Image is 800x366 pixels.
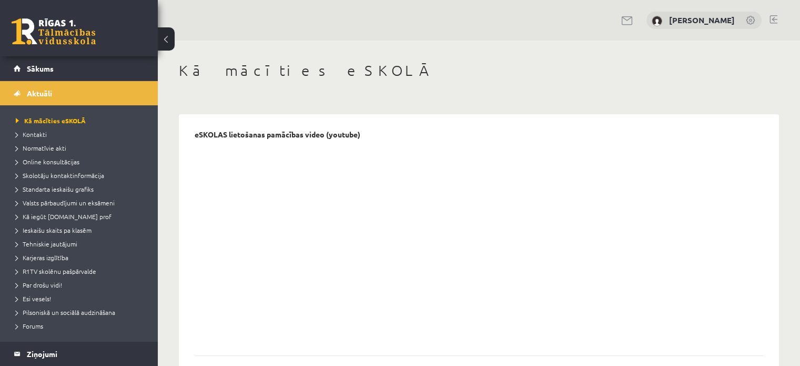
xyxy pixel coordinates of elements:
[16,294,147,303] a: Esi vesels!
[16,267,96,275] span: R1TV skolēnu pašpārvalde
[16,185,94,193] span: Standarta ieskaišu grafiks
[14,81,145,105] a: Aktuāli
[16,225,147,235] a: Ieskaišu skaits pa klasēm
[27,88,52,98] span: Aktuāli
[16,130,47,139] span: Kontakti
[16,199,115,207] span: Valsts pārbaudījumi un eksāmeni
[195,130,360,139] p: eSKOLAS lietošanas pamācības video (youtube)
[16,308,147,317] a: Pilsoniskā un sociālā audzināšana
[16,171,104,180] span: Skolotāju kontaktinformācija
[14,342,145,366] a: Ziņojumi
[27,342,145,366] legend: Ziņojumi
[16,116,86,125] span: Kā mācīties eSKOLĀ
[16,253,147,262] a: Karjeras izglītība
[27,64,54,73] span: Sākums
[16,198,147,207] a: Valsts pārbaudījumi un eksāmeni
[12,18,96,45] a: Rīgas 1. Tālmācības vidusskola
[179,62,779,80] h1: Kā mācīties eSKOLĀ
[16,143,147,153] a: Normatīvie akti
[16,116,147,125] a: Kā mācīties eSKOLĀ
[14,56,145,81] a: Sākums
[16,184,147,194] a: Standarta ieskaišu grafiks
[16,212,112,221] span: Kā iegūt [DOMAIN_NAME] prof
[16,239,147,249] a: Tehniskie jautājumi
[16,212,147,221] a: Kā iegūt [DOMAIN_NAME] prof
[16,308,115,316] span: Pilsoniskā un sociālā audzināšana
[16,322,43,330] span: Forums
[16,130,147,139] a: Kontakti
[16,157,147,166] a: Online konsultācijas
[16,171,147,180] a: Skolotāju kontaktinformācija
[16,266,147,276] a: R1TV skolēnu pašpārvalde
[652,16,662,26] img: Sanita Broka
[16,226,92,234] span: Ieskaišu skaits pa klasēm
[669,15,735,25] a: [PERSON_NAME]
[16,294,51,303] span: Esi vesels!
[16,281,62,289] span: Par drošu vidi!
[16,240,77,248] span: Tehniskie jautājumi
[16,253,68,262] span: Karjeras izglītība
[16,144,66,152] span: Normatīvie akti
[16,280,147,290] a: Par drošu vidi!
[16,321,147,331] a: Forums
[16,157,79,166] span: Online konsultācijas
